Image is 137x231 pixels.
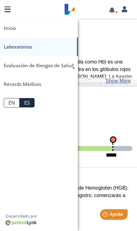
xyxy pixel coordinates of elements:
[4,98,20,107] a: EN
[20,98,35,107] a: ES
[82,207,130,224] iframe: Help widget launcher
[6,212,72,220] span: Desarrollado por
[6,220,37,225] img: logo-dark.png
[106,77,131,85] a: Show More
[4,62,73,68] span: Evaluación de Riesgos de Salud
